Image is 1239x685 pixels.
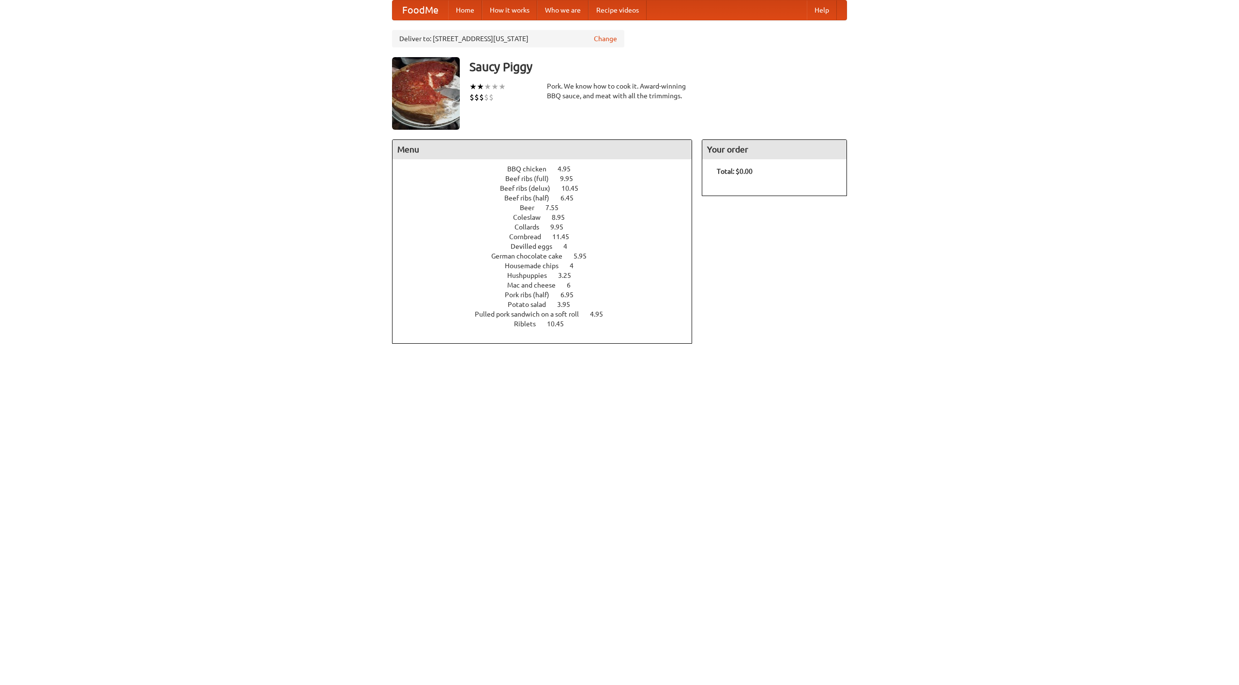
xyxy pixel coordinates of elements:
li: $ [474,92,479,103]
li: $ [489,92,494,103]
span: Pulled pork sandwich on a soft roll [475,310,589,318]
li: ★ [484,81,491,92]
a: How it works [482,0,537,20]
a: BBQ chicken 4.95 [507,165,589,173]
a: Collards 9.95 [514,223,581,231]
a: Hushpuppies 3.25 [507,272,589,279]
span: 6.45 [560,194,583,202]
span: 10.45 [561,184,588,192]
a: Home [448,0,482,20]
h3: Saucy Piggy [469,57,847,76]
span: German chocolate cake [491,252,572,260]
a: Beef ribs (half) 6.45 [504,194,591,202]
a: German chocolate cake 5.95 [491,252,604,260]
span: Riblets [514,320,545,328]
span: 11.45 [552,233,579,241]
b: Total: $0.00 [717,167,753,175]
a: Beef ribs (full) 9.95 [505,175,591,183]
span: 8.95 [552,213,574,221]
li: $ [484,92,489,103]
a: Housemade chips 4 [505,262,591,270]
span: Beef ribs (delux) [500,184,560,192]
a: Beer 7.55 [520,204,576,212]
a: Devilled eggs 4 [511,243,585,250]
a: Pulled pork sandwich on a soft roll 4.95 [475,310,621,318]
li: ★ [469,81,477,92]
span: Collards [514,223,549,231]
a: Help [807,0,837,20]
span: Beef ribs (full) [505,175,559,183]
span: Devilled eggs [511,243,562,250]
li: $ [469,92,474,103]
a: Who we are [537,0,589,20]
span: 9.95 [560,175,583,183]
span: Mac and cheese [507,281,565,289]
span: BBQ chicken [507,165,556,173]
div: Pork. We know how to cook it. Award-winning BBQ sauce, and meat with all the trimmings. [547,81,692,101]
img: angular.jpg [392,57,460,130]
span: Cornbread [509,233,551,241]
a: Recipe videos [589,0,647,20]
span: Beer [520,204,544,212]
a: Pork ribs (half) 6.95 [505,291,591,299]
span: 5.95 [574,252,596,260]
a: Riblets 10.45 [514,320,582,328]
li: ★ [491,81,499,92]
a: Change [594,34,617,44]
span: 3.25 [558,272,581,279]
span: Housemade chips [505,262,568,270]
a: Cornbread 11.45 [509,233,587,241]
span: 6 [567,281,580,289]
span: Pork ribs (half) [505,291,559,299]
li: ★ [499,81,506,92]
span: 4 [570,262,583,270]
div: Deliver to: [STREET_ADDRESS][US_STATE] [392,30,624,47]
span: 4 [563,243,577,250]
a: FoodMe [393,0,448,20]
a: Potato salad 3.95 [508,301,588,308]
li: ★ [477,81,484,92]
span: 6.95 [560,291,583,299]
span: 7.55 [545,204,568,212]
span: 3.95 [557,301,580,308]
span: 9.95 [550,223,573,231]
span: Coleslaw [513,213,550,221]
h4: Menu [393,140,692,159]
span: Hushpuppies [507,272,557,279]
a: Beef ribs (delux) 10.45 [500,184,596,192]
span: 4.95 [558,165,580,173]
span: Beef ribs (half) [504,194,559,202]
span: Potato salad [508,301,556,308]
a: Mac and cheese 6 [507,281,589,289]
a: Coleslaw 8.95 [513,213,583,221]
h4: Your order [702,140,846,159]
span: 4.95 [590,310,613,318]
span: 10.45 [547,320,574,328]
li: $ [479,92,484,103]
